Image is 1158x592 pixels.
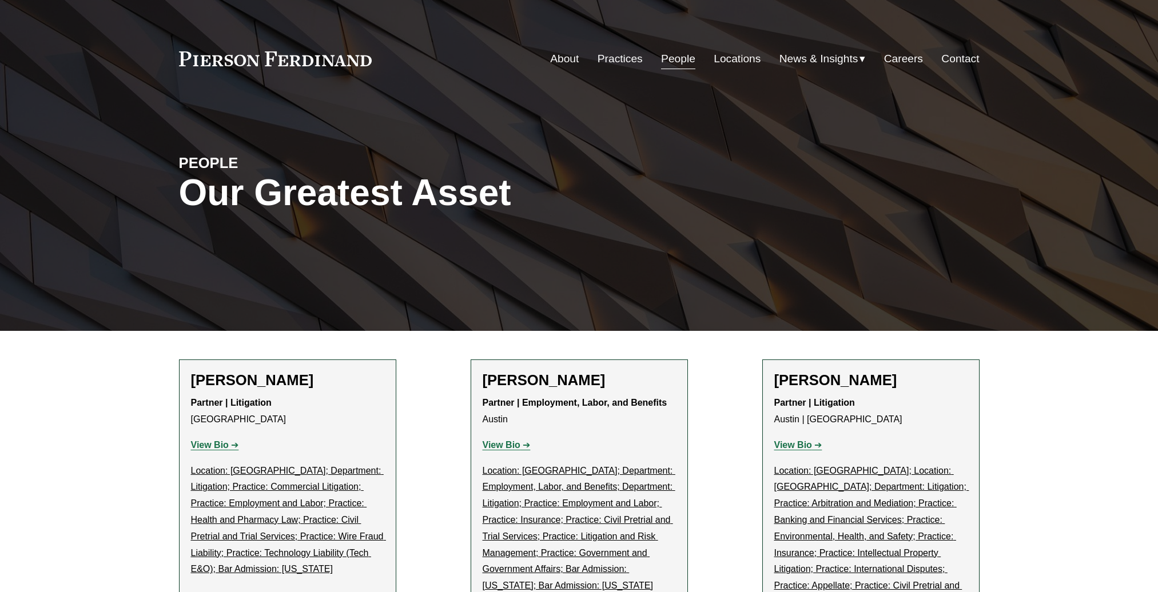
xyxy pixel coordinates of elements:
[191,398,272,407] strong: Partner | Litigation
[774,440,822,450] a: View Bio
[191,466,386,574] u: Location: [GEOGRAPHIC_DATA]; Department: Litigation; Practice: Commercial Litigation; Practice: E...
[191,371,384,389] h2: [PERSON_NAME]
[661,48,695,70] a: People
[191,395,384,428] p: [GEOGRAPHIC_DATA]
[774,395,968,428] p: Austin | [GEOGRAPHIC_DATA]
[483,395,676,428] p: Austin
[774,440,812,450] strong: View Bio
[774,371,968,389] h2: [PERSON_NAME]
[179,154,379,172] h4: PEOPLE
[483,371,676,389] h2: [PERSON_NAME]
[774,398,855,407] strong: Partner | Litigation
[884,48,923,70] a: Careers
[483,398,667,407] strong: Partner | Employment, Labor, and Benefits
[598,48,643,70] a: Practices
[779,48,866,70] a: folder dropdown
[191,440,229,450] strong: View Bio
[550,48,579,70] a: About
[714,48,761,70] a: Locations
[483,440,520,450] strong: View Bio
[191,440,239,450] a: View Bio
[483,440,531,450] a: View Bio
[483,466,675,591] u: Location: [GEOGRAPHIC_DATA]; Department: Employment, Labor, and Benefits; Department: Litigation;...
[779,49,858,69] span: News & Insights
[179,172,713,214] h1: Our Greatest Asset
[941,48,979,70] a: Contact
